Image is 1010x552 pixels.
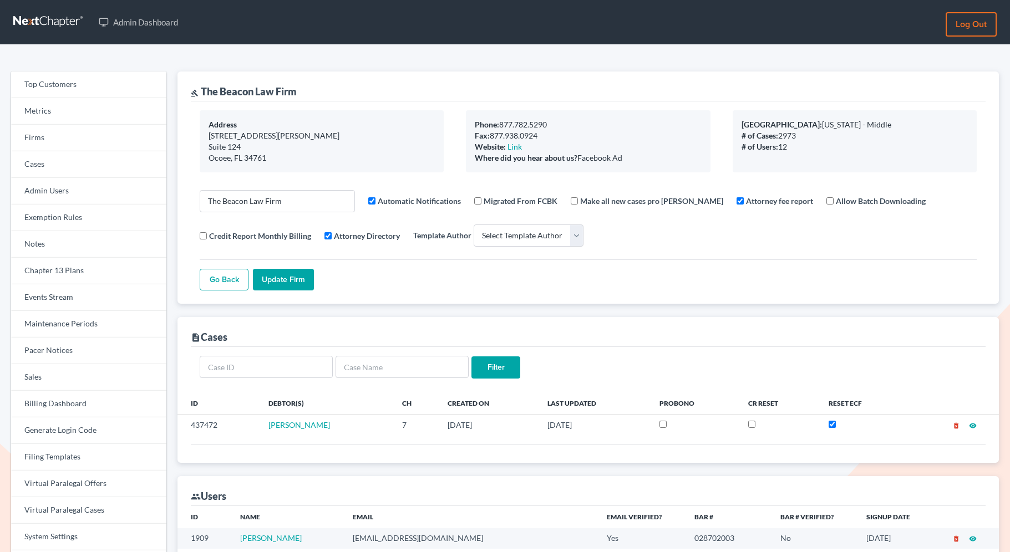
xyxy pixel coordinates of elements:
[471,356,520,379] input: Filter
[191,85,297,98] div: The Beacon Law Firm
[378,195,461,207] label: Automatic Notifications
[344,528,597,549] td: [EMAIL_ADDRESS][DOMAIN_NAME]
[11,258,166,284] a: Chapter 13 Plans
[952,535,960,543] i: delete_forever
[11,471,166,497] a: Virtual Paralegal Offers
[177,415,260,436] td: 437472
[439,392,539,414] th: Created On
[836,195,926,207] label: Allow Batch Downloading
[11,178,166,205] a: Admin Users
[475,131,490,140] b: Fax:
[191,489,226,503] div: Users
[200,269,248,291] a: Go Back
[11,284,166,311] a: Events Stream
[946,12,997,37] a: Log out
[11,417,166,444] a: Generate Login Code
[11,338,166,364] a: Pacer Notices
[475,119,701,130] div: 877.782.5290
[334,230,400,242] label: Attorney Directory
[772,506,857,528] th: Bar # Verified?
[11,71,166,98] a: Top Customers
[413,229,471,241] label: Template Author
[952,420,960,430] a: delete_forever
[686,528,772,549] td: 028702003
[240,533,302,543] a: [PERSON_NAME]
[857,506,932,528] th: Signup Date
[507,142,522,151] a: Link
[209,141,435,152] div: Suite 124
[651,392,739,414] th: ProBono
[739,392,820,414] th: CR Reset
[598,528,686,549] td: Yes
[820,392,906,414] th: Reset ECF
[857,528,932,549] td: [DATE]
[393,415,439,436] td: 7
[11,98,166,125] a: Metrics
[742,141,968,152] div: 12
[209,130,435,141] div: [STREET_ADDRESS][PERSON_NAME]
[177,392,260,414] th: ID
[177,506,231,528] th: ID
[475,153,577,162] b: Where did you hear about us?
[191,492,201,502] i: group
[439,415,539,436] td: [DATE]
[598,506,686,528] th: Email Verified?
[686,506,772,528] th: Bar #
[260,392,393,414] th: Debtor(s)
[93,12,184,32] a: Admin Dashboard
[539,392,651,414] th: Last Updated
[11,364,166,391] a: Sales
[475,130,701,141] div: 877.938.0924
[969,533,977,543] a: visibility
[11,151,166,178] a: Cases
[580,195,723,207] label: Make all new cases pro [PERSON_NAME]
[475,152,701,163] div: Facebook Ad
[742,119,968,130] div: [US_STATE] - Middle
[11,125,166,151] a: Firms
[177,528,231,549] td: 1909
[952,422,960,430] i: delete_forever
[742,131,778,140] b: # of Cases:
[11,231,166,258] a: Notes
[393,392,439,414] th: Ch
[742,120,822,129] b: [GEOGRAPHIC_DATA]:
[11,205,166,231] a: Exemption Rules
[231,506,344,528] th: Name
[191,333,201,343] i: description
[191,89,199,97] i: gavel
[742,130,968,141] div: 2973
[191,330,227,344] div: Cases
[209,230,311,242] label: Credit Report Monthly Billing
[253,269,314,291] input: Update Firm
[11,524,166,550] a: System Settings
[969,535,977,543] i: visibility
[11,311,166,338] a: Maintenance Periods
[772,528,857,549] td: No
[969,422,977,430] i: visibility
[11,497,166,524] a: Virtual Paralegal Cases
[475,120,499,129] b: Phone:
[336,356,469,378] input: Case Name
[475,142,506,151] b: Website:
[952,533,960,543] a: delete_forever
[539,415,651,436] td: [DATE]
[11,444,166,471] a: Filing Templates
[746,195,813,207] label: Attorney fee report
[209,152,435,163] div: Ocoee, FL 34761
[742,142,778,151] b: # of Users:
[268,420,330,430] a: [PERSON_NAME]
[484,195,557,207] label: Migrated From FCBK
[200,356,333,378] input: Case ID
[344,506,597,528] th: Email
[11,391,166,417] a: Billing Dashboard
[209,120,237,129] b: Address
[969,420,977,430] a: visibility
